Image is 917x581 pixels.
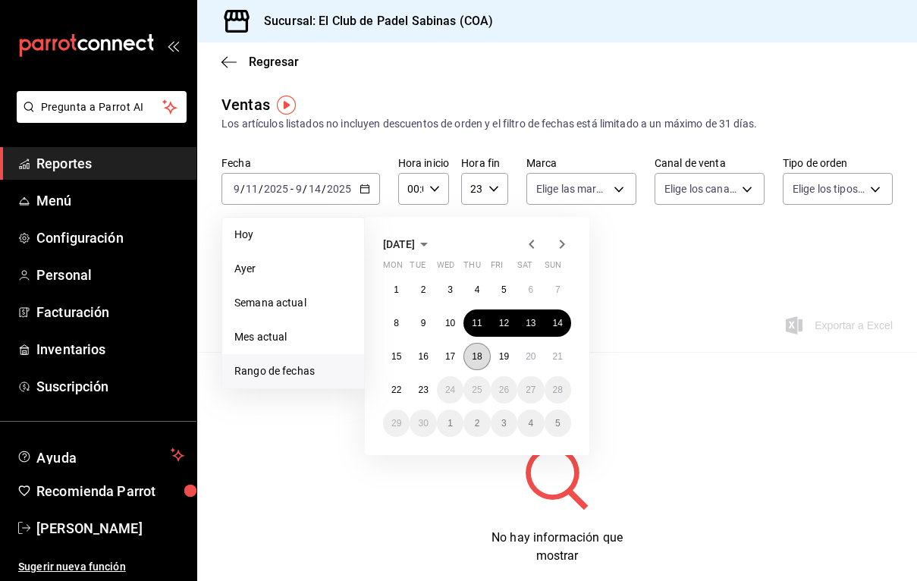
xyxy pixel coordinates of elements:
[491,376,517,404] button: September 26, 2025
[11,110,187,126] a: Pregunta a Parrot AI
[517,276,544,303] button: September 6, 2025
[234,329,352,345] span: Mes actual
[463,276,490,303] button: September 4, 2025
[472,351,482,362] abbr: September 18, 2025
[526,351,535,362] abbr: September 20, 2025
[517,376,544,404] button: September 27, 2025
[252,12,493,30] h3: Sucursal: El Club de Padel Sabinas (COA)
[322,183,326,195] span: /
[383,238,415,250] span: [DATE]
[234,227,352,243] span: Hoy
[418,351,428,362] abbr: September 16, 2025
[233,183,240,195] input: --
[383,309,410,337] button: September 8, 2025
[303,183,307,195] span: /
[308,183,322,195] input: --
[221,158,380,168] label: Fecha
[491,276,517,303] button: September 5, 2025
[517,309,544,337] button: September 13, 2025
[36,518,184,539] span: [PERSON_NAME]
[394,284,399,295] abbr: September 1, 2025
[545,276,571,303] button: September 7, 2025
[491,530,623,563] span: No hay información que mostrar
[499,351,509,362] abbr: September 19, 2025
[526,385,535,395] abbr: September 27, 2025
[36,228,184,248] span: Configuración
[221,55,299,69] button: Regresar
[528,418,533,429] abbr: October 4, 2025
[463,410,490,437] button: October 2, 2025
[36,481,184,501] span: Recomienda Parrot
[240,183,245,195] span: /
[167,39,179,52] button: open_drawer_menu
[472,385,482,395] abbr: September 25, 2025
[391,418,401,429] abbr: September 29, 2025
[555,284,561,295] abbr: September 7, 2025
[553,385,563,395] abbr: September 28, 2025
[18,559,184,575] span: Sugerir nueva función
[36,446,165,464] span: Ayuda
[259,183,263,195] span: /
[517,410,544,437] button: October 4, 2025
[410,343,436,370] button: September 16, 2025
[36,339,184,360] span: Inventarios
[517,343,544,370] button: September 20, 2025
[463,309,490,337] button: September 11, 2025
[383,376,410,404] button: September 22, 2025
[391,385,401,395] abbr: September 22, 2025
[41,99,163,115] span: Pregunta a Parrot AI
[383,260,403,276] abbr: Monday
[526,158,636,168] label: Marca
[448,418,453,429] abbr: October 1, 2025
[418,418,428,429] abbr: September 30, 2025
[410,410,436,437] button: September 30, 2025
[461,158,508,168] label: Hora fin
[472,318,482,328] abbr: September 11, 2025
[36,153,184,174] span: Reportes
[528,284,533,295] abbr: September 6, 2025
[36,190,184,211] span: Menú
[383,235,433,253] button: [DATE]
[475,284,480,295] abbr: September 4, 2025
[517,260,532,276] abbr: Saturday
[326,183,352,195] input: ----
[499,385,509,395] abbr: September 26, 2025
[437,410,463,437] button: October 1, 2025
[437,260,454,276] abbr: Wednesday
[17,91,187,123] button: Pregunta a Parrot AI
[234,363,352,379] span: Rango de fechas
[277,96,296,115] img: Tooltip marker
[391,351,401,362] abbr: September 15, 2025
[463,376,490,404] button: September 25, 2025
[421,284,426,295] abbr: September 2, 2025
[421,318,426,328] abbr: September 9, 2025
[664,181,736,196] span: Elige los canales de venta
[383,410,410,437] button: September 29, 2025
[245,183,259,195] input: --
[36,265,184,285] span: Personal
[491,410,517,437] button: October 3, 2025
[545,343,571,370] button: September 21, 2025
[445,385,455,395] abbr: September 24, 2025
[536,181,608,196] span: Elige las marcas
[437,309,463,337] button: September 10, 2025
[290,183,294,195] span: -
[36,302,184,322] span: Facturación
[491,260,503,276] abbr: Friday
[553,351,563,362] abbr: September 21, 2025
[491,343,517,370] button: September 19, 2025
[783,158,893,168] label: Tipo de orden
[475,418,480,429] abbr: October 2, 2025
[249,55,299,69] span: Regresar
[655,158,765,168] label: Canal de venta
[437,343,463,370] button: September 17, 2025
[445,318,455,328] abbr: September 10, 2025
[398,158,449,168] label: Hora inicio
[234,295,352,311] span: Semana actual
[221,116,893,132] div: Los artículos listados no incluyen descuentos de orden y el filtro de fechas está limitado a un m...
[263,183,289,195] input: ----
[545,260,561,276] abbr: Sunday
[418,385,428,395] abbr: September 23, 2025
[234,261,352,277] span: Ayer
